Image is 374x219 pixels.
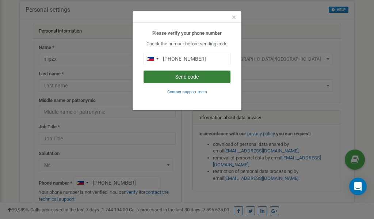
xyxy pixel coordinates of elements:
[167,89,207,94] a: Contact support team
[167,90,207,94] small: Contact support team
[144,53,161,65] div: Telephone country code
[232,13,236,22] span: ×
[144,71,230,83] button: Send code
[152,30,222,36] b: Please verify your phone number
[144,41,230,48] p: Check the number before sending code
[144,53,230,65] input: 0905 123 4567
[232,14,236,21] button: Close
[349,178,367,195] div: Open Intercom Messenger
